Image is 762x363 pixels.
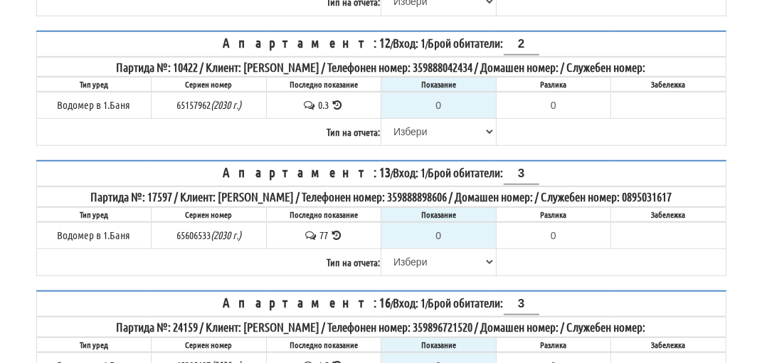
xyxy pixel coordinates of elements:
[36,337,152,352] th: Тип уред
[223,164,391,180] span: Апартамент: 13
[36,161,726,186] th: / /
[428,36,539,50] span: Брой обитатели:
[319,228,328,241] span: 77
[36,31,726,57] th: / /
[381,337,497,352] th: Показание
[302,98,318,111] span: История на забележките
[327,256,380,268] b: Тип на отчета:
[611,337,726,352] th: Забележка
[152,77,267,92] th: Сериен номер
[393,36,426,50] span: Вход: 1
[428,295,539,310] span: Брой обитатели:
[38,188,725,205] div: Партида №: 17597 / Клиент: [PERSON_NAME] / Телефонен номер: 359888898606 / Домашен номер: / Служе...
[36,222,152,249] td: Водомер в 1.Баня
[36,77,152,92] th: Тип уред
[152,92,267,119] td: 65157962
[381,77,497,92] th: Показание
[611,77,726,92] th: Забележка
[318,98,329,111] span: 0.3
[331,98,344,111] span: История на показанията
[496,207,611,222] th: Разлика
[393,165,426,179] span: Вход: 1
[152,337,267,352] th: Сериен номер
[36,207,152,222] th: Тип уред
[611,207,726,222] th: Забележка
[303,228,319,241] span: История на забележките
[38,58,725,75] div: Партида №: 10422 / Клиент: [PERSON_NAME] / Телефонен номер: 359888042434 / Домашен номер: / Служе...
[381,207,497,222] th: Показание
[36,291,726,317] th: / /
[266,207,381,222] th: Последно показание
[393,295,426,310] span: Вход: 1
[327,125,380,138] b: Тип на отчета:
[330,228,344,241] span: История на показанията
[428,165,539,179] span: Брой обитатели:
[223,294,391,310] span: Апартамент: 16
[38,318,725,335] div: Партида №: 24159 / Клиент: [PERSON_NAME] / Телефонен номер: 359896721520 / Домашен номер: / Служе...
[496,337,611,352] th: Разлика
[152,222,267,249] td: 65606533
[223,34,391,51] span: Апартамент: 12
[266,77,381,92] th: Последно показание
[211,98,241,111] i: Метрологична годност до 2030г.
[266,337,381,352] th: Последно показание
[152,207,267,222] th: Сериен номер
[211,228,241,241] i: Метрологична годност до 2030г.
[36,92,152,119] td: Водомер в 1.Баня
[496,77,611,92] th: Разлика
